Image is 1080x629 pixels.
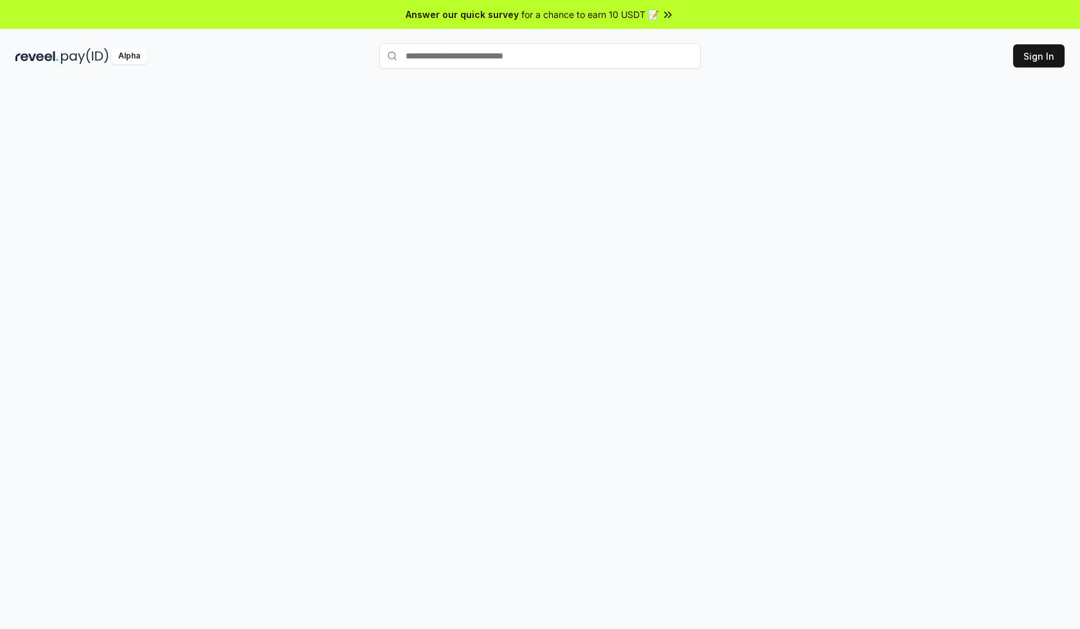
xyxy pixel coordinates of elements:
[1013,44,1065,67] button: Sign In
[61,48,109,64] img: pay_id
[521,8,659,21] span: for a chance to earn 10 USDT 📝
[15,48,59,64] img: reveel_dark
[406,8,519,21] span: Answer our quick survey
[111,48,147,64] div: Alpha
